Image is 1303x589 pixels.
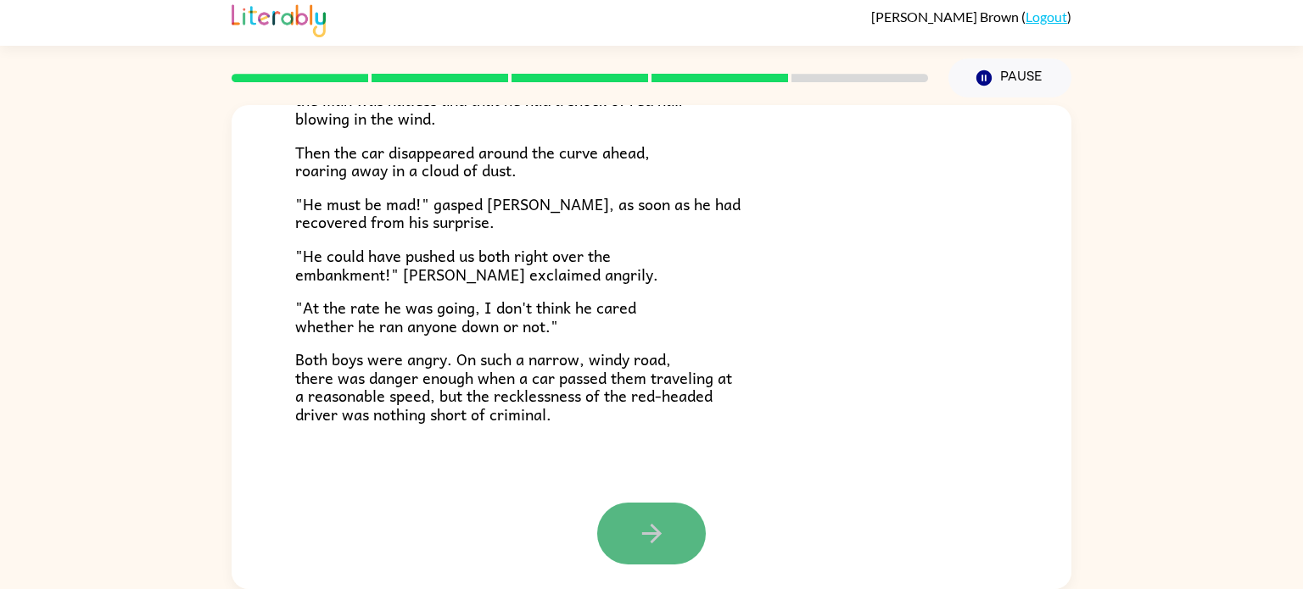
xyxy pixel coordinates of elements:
button: Pause [948,58,1071,97]
span: "He could have pushed us both right over the embankment!" [PERSON_NAME] exclaimed angrily. [295,243,658,286]
div: ( ) [871,8,1071,25]
a: Logout [1026,8,1067,25]
span: "He must be mad!" gasped [PERSON_NAME], as soon as he had recovered from his surprise. [295,192,741,235]
span: Both boys were angry. On such a narrow, windy road, there was danger enough when a car passed the... [295,347,732,426]
span: "At the rate he was going, I don't think he cared whether he ran anyone down or not." [295,295,636,338]
span: Then the car disappeared around the curve ahead, roaring away in a cloud of dust. [295,140,650,183]
span: [PERSON_NAME] Brown [871,8,1021,25]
